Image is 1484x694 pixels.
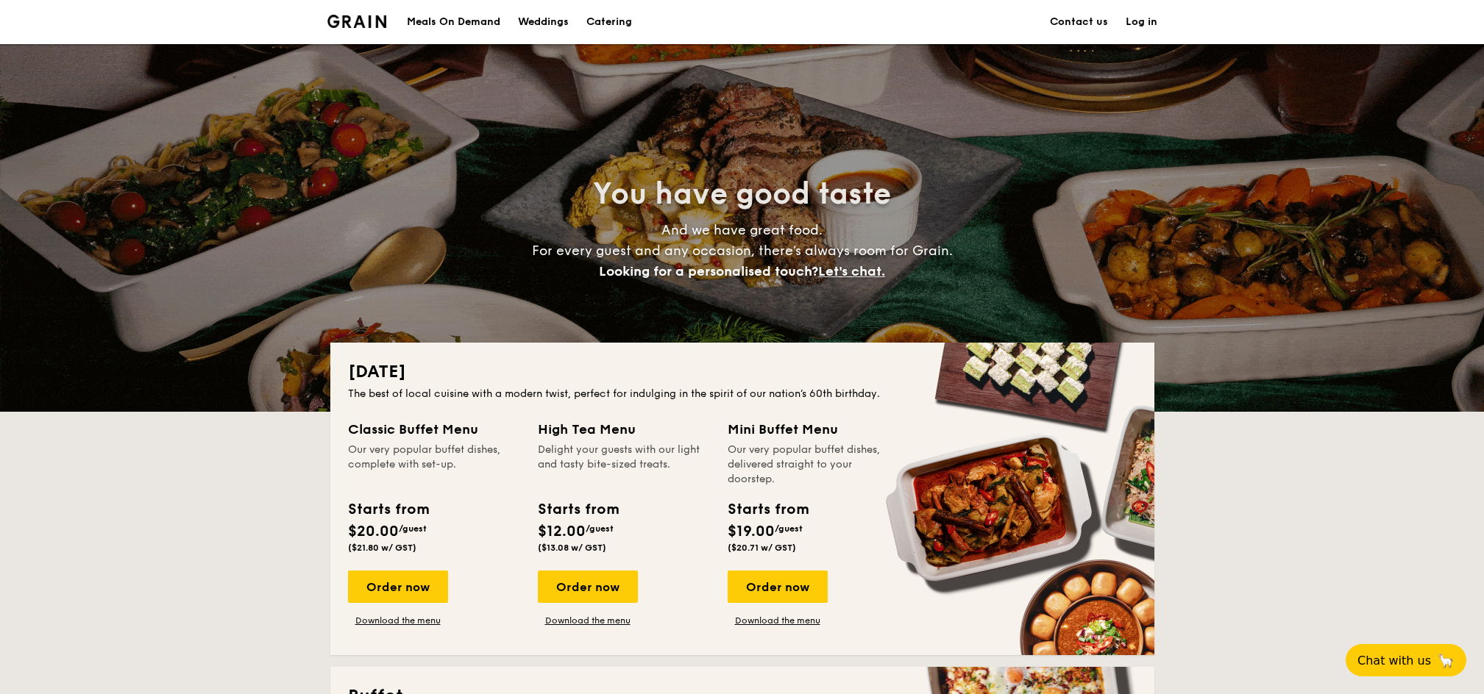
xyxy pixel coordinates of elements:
span: $20.00 [348,523,399,540]
a: Download the menu [538,615,638,626]
span: ($13.08 w/ GST) [538,543,606,553]
div: The best of local cuisine with a modern twist, perfect for indulging in the spirit of our nation’... [348,387,1137,401]
a: Logotype [327,15,387,28]
div: Order now [348,570,448,603]
div: Order now [538,570,638,603]
div: Order now [728,570,828,603]
span: $19.00 [728,523,775,540]
div: Starts from [728,498,808,520]
div: Delight your guests with our light and tasty bite-sized treats. [538,443,710,487]
span: Chat with us [1357,654,1431,668]
h2: [DATE] [348,360,1137,384]
span: ($21.80 w/ GST) [348,543,416,553]
div: Mini Buffet Menu [728,419,900,440]
span: /guest [775,523,803,534]
div: Our very popular buffet dishes, delivered straight to your doorstep. [728,443,900,487]
a: Download the menu [348,615,448,626]
span: ($20.71 w/ GST) [728,543,796,553]
div: Classic Buffet Menu [348,419,520,440]
div: High Tea Menu [538,419,710,440]
img: Grain [327,15,387,28]
span: $12.00 [538,523,586,540]
span: /guest [399,523,427,534]
div: Starts from [348,498,428,520]
div: Our very popular buffet dishes, complete with set-up. [348,443,520,487]
button: Chat with us🦙 [1346,644,1466,676]
span: 🦙 [1437,652,1455,669]
div: Starts from [538,498,618,520]
span: Let's chat. [818,263,885,279]
a: Download the menu [728,615,828,626]
span: /guest [586,523,614,534]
